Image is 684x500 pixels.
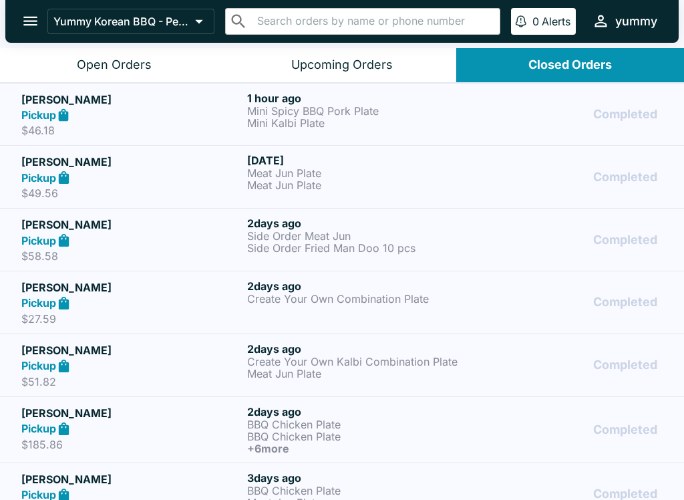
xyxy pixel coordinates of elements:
p: 0 [532,15,539,28]
h6: + 6 more [247,443,468,455]
h5: [PERSON_NAME] [21,342,242,358]
p: Meat Jun Plate [247,167,468,179]
p: $51.82 [21,375,242,388]
strong: Pickup [21,422,56,435]
strong: Pickup [21,359,56,372]
p: Yummy Korean BBQ - Pearlridge [53,15,190,28]
p: BBQ Chicken Plate [247,485,468,497]
h5: [PERSON_NAME] [21,92,242,108]
h6: [DATE] [247,154,468,167]
p: $27.59 [21,312,242,326]
span: 2 days ago [247,279,301,293]
span: 2 days ago [247,342,301,356]
p: $46.18 [21,124,242,137]
h5: [PERSON_NAME] [21,471,242,487]
span: 3 days ago [247,471,301,485]
p: $185.86 [21,438,242,451]
p: Create Your Own Combination Plate [247,293,468,305]
p: Side Order Meat Jun [247,230,468,242]
button: Yummy Korean BBQ - Pearlridge [47,9,214,34]
p: Mini Kalbi Plate [247,117,468,129]
strong: Pickup [21,296,56,309]
h5: [PERSON_NAME] [21,154,242,170]
input: Search orders by name or phone number [253,12,494,31]
div: yummy [615,13,657,29]
strong: Pickup [21,108,56,122]
button: yummy [586,7,663,35]
h5: [PERSON_NAME] [21,405,242,421]
h5: [PERSON_NAME] [21,217,242,233]
p: BBQ Chicken Plate [247,430,468,443]
span: 2 days ago [247,405,301,418]
h5: [PERSON_NAME] [21,279,242,295]
p: Create Your Own Kalbi Combination Plate [247,356,468,368]
p: Side Order Fried Man Doo 10 pcs [247,242,468,254]
p: $49.56 [21,186,242,200]
button: open drawer [13,4,47,38]
span: 2 days ago [247,217,301,230]
p: Meat Jun Plate [247,179,468,191]
strong: Pickup [21,171,56,184]
p: Meat Jun Plate [247,368,468,380]
p: BBQ Chicken Plate [247,418,468,430]
strong: Pickup [21,234,56,247]
h6: 1 hour ago [247,92,468,105]
div: Closed Orders [528,57,612,73]
div: Open Orders [77,57,152,73]
p: Alerts [542,15,570,28]
div: Upcoming Orders [291,57,393,73]
p: Mini Spicy BBQ Pork Plate [247,105,468,117]
p: $58.58 [21,249,242,263]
